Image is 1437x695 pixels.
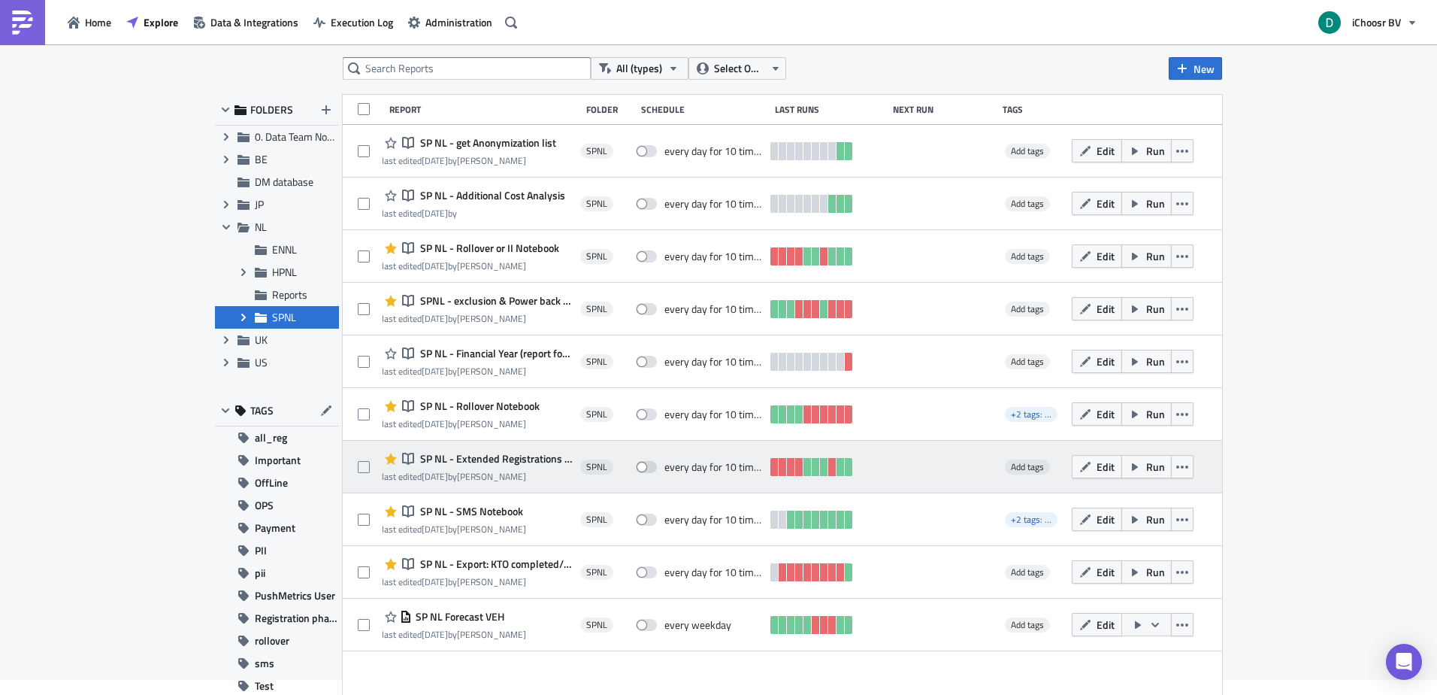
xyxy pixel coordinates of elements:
div: last edited by [PERSON_NAME] [382,366,573,377]
div: last edited by [PERSON_NAME] [382,313,573,324]
div: Report [389,104,579,115]
div: every day for 10 times [664,355,764,369]
span: Edit [1097,196,1115,211]
span: Run [1146,564,1165,580]
span: sms [255,652,274,675]
button: OPS [215,494,339,517]
span: Edit [1097,143,1115,159]
span: Edit [1097,406,1115,422]
div: every day for 10 times [664,513,764,527]
span: Payment [255,517,295,539]
button: pii [215,562,339,584]
span: Important [255,449,301,472]
span: +2 tags: pii, sms [1005,512,1057,527]
div: every day for 10 times [664,408,764,421]
span: Add tags [1005,144,1050,159]
span: SPNL [586,356,607,368]
span: Run [1146,301,1165,317]
span: US [255,354,268,370]
span: Edit [1097,301,1115,317]
div: last edited by [PERSON_NAME] [382,629,526,640]
div: last edited by [PERSON_NAME] [382,418,540,429]
span: Registration phase [255,607,339,630]
button: Edit [1072,508,1122,531]
span: Add tags [1011,196,1044,211]
span: NL [255,219,267,235]
span: Add tags [1011,302,1044,316]
button: rollover [215,630,339,652]
button: Run [1121,560,1172,584]
button: Important [215,449,339,472]
button: New [1169,57,1222,80]
time: 2024-11-20T14:42:26Z [422,627,448,642]
button: Select Owner [688,57,786,80]
button: Edit [1072,139,1122,162]
div: Open Intercom Messenger [1386,644,1422,680]
button: OffLine [215,472,339,494]
span: Add tags [1005,618,1050,633]
span: SP NL - Rollover Notebook [416,399,540,413]
span: Add tags [1011,354,1044,369]
span: SPNL [586,619,607,631]
span: +2 tags: pii, sms [1011,512,1075,527]
span: Add tags [1005,460,1050,475]
span: Add tags [1005,196,1050,211]
span: Add tags [1011,565,1044,579]
span: SPNL [272,309,296,325]
button: Home [60,11,119,34]
span: SP NL - Rollover or II Notebook [416,241,559,255]
span: Data & Integrations [210,14,298,30]
span: UK [255,332,268,347]
span: Add tags [1005,354,1050,369]
button: All (types) [591,57,688,80]
button: Data & Integrations [186,11,306,34]
span: Edit [1097,354,1115,369]
span: all_reg [255,426,287,449]
span: Add tags [1011,618,1044,632]
div: Schedule [641,104,767,115]
button: Edit [1072,613,1122,636]
span: Edit [1097,617,1115,633]
div: every day for 10 times [664,250,764,263]
time: 2025-04-16T14:20:30Z [422,206,448,220]
span: Run [1146,196,1165,211]
button: all_reg [215,426,339,449]
button: Run [1121,508,1172,531]
span: SP NL - Export: KTO completed/declined #4000 for VEH [416,557,573,571]
span: Add tags [1011,460,1044,474]
span: Home [85,14,111,30]
button: Explore [119,11,186,34]
span: SP NL - get Anonymization list [416,136,556,150]
time: 2025-02-13T11:13:31Z [422,259,448,273]
span: All (types) [616,60,662,77]
time: 2024-11-20T14:44:52Z [422,575,448,589]
button: Run [1121,402,1172,426]
span: PII [255,539,267,562]
span: iChoosr BV [1352,14,1401,30]
span: Select Owner [714,60,764,77]
button: Edit [1072,350,1122,373]
button: Edit [1072,402,1122,426]
button: Run [1121,350,1172,373]
span: SPNL [586,303,607,315]
span: SP NL - Extended Registrations export [416,452,573,466]
button: Edit [1072,560,1122,584]
time: 2025-07-31T08:23:58Z [422,311,448,326]
span: Add tags [1005,249,1050,264]
span: Execution Log [331,14,393,30]
button: Payment [215,517,339,539]
button: PII [215,539,339,562]
span: SPNL [586,514,607,526]
span: Add tags [1011,144,1044,158]
span: pii [255,562,265,584]
span: Edit [1097,511,1115,527]
input: Search Reports [343,57,591,80]
div: every day for 10 times [664,144,764,158]
div: Folder [586,104,634,115]
span: Reports [272,287,307,302]
div: last edited by [PERSON_NAME] [382,576,573,587]
span: Run [1146,459,1165,475]
button: Edit [1072,192,1122,215]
